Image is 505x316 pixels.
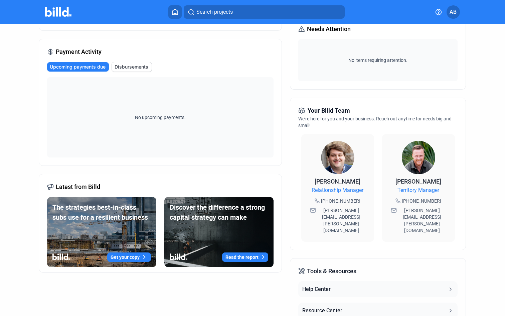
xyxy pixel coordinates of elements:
span: AB [450,8,457,16]
img: Territory Manager [402,141,435,174]
button: Read the report [222,252,268,262]
img: Relationship Manager [321,141,354,174]
button: AB [447,5,460,19]
span: We're here for you and your business. Reach out anytime for needs big and small! [298,116,452,128]
button: Upcoming payments due [47,62,109,72]
span: Tools & Resources [307,267,356,276]
div: The strategies best-in-class subs use for a resilient business [52,202,151,222]
img: Billd Company Logo [45,7,71,17]
span: Disbursements [115,64,148,70]
span: Needs Attention [307,24,351,34]
span: [PERSON_NAME][EMAIL_ADDRESS][PERSON_NAME][DOMAIN_NAME] [398,207,446,234]
button: Disbursements [112,62,152,72]
span: No upcoming payments. [131,114,190,121]
div: Resource Center [302,307,342,315]
span: Upcoming payments due [50,64,106,70]
span: [PERSON_NAME] [395,178,441,185]
button: Search projects [184,5,345,19]
button: Help Center [298,281,457,297]
div: Help Center [302,285,331,293]
span: Your Billd Team [308,106,350,115]
span: Relationship Manager [312,186,363,194]
span: [PERSON_NAME][EMAIL_ADDRESS][PERSON_NAME][DOMAIN_NAME] [317,207,365,234]
button: Get your copy [107,252,151,262]
span: Latest from Billd [56,182,100,192]
span: [PERSON_NAME] [315,178,360,185]
span: Search projects [196,8,233,16]
span: Payment Activity [56,47,102,57]
span: Territory Manager [397,186,439,194]
span: [PHONE_NUMBER] [321,198,360,204]
span: [PHONE_NUMBER] [402,198,441,204]
div: Discover the difference a strong capital strategy can make [170,202,268,222]
span: No items requiring attention. [301,57,455,64]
